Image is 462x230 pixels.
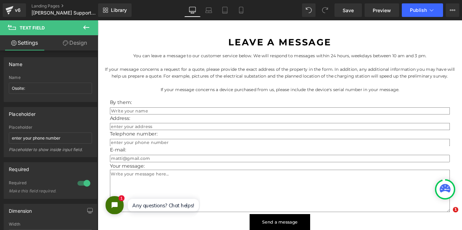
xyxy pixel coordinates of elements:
font: Placeholder to show inside input field. [9,147,83,152]
font: Address: [14,107,37,113]
font: Text Field [20,25,45,30]
a: Design [50,35,99,50]
font: Design [69,39,87,46]
iframe: To enrich screen reader interactions, please activate Accessibility in Grammarly extension settings [98,20,462,230]
font: If your message concerns a request for a quote, please provide the exact address of the property ... [8,52,401,65]
font: Name [9,75,21,80]
font: E-mail: [14,142,32,149]
font: Required [9,180,26,185]
input: enter your address [14,115,396,123]
font: Required [9,166,29,172]
font: Telephone number: [14,124,67,131]
span: Preview [373,7,391,14]
font: Width [9,222,20,227]
font: Send a message [185,224,225,230]
button: Redo [318,3,332,17]
input: matti@gmail.com [14,151,396,159]
span: 1 [453,207,458,212]
span: Library [111,7,127,13]
font: Dimension [9,208,32,214]
font: |[PERSON_NAME] Support| copy of Contact information new [31,10,168,16]
font: Placeholder [9,111,36,117]
font: Make this field required. [9,188,56,193]
font: Placeholder [9,125,32,130]
a: Preview [365,3,399,17]
a: Tablet [217,3,233,17]
a: Laptop [201,3,217,17]
button: More [446,3,459,17]
iframe: Intercom live chat [439,207,455,223]
button: Publish [402,3,443,17]
font: Settings [18,39,38,46]
input: Write your name [14,98,396,106]
span: Save [343,7,354,14]
a: New Library [98,3,132,17]
font: Your message: [14,160,53,167]
font: Name [9,61,22,67]
span: Publish [410,7,427,13]
font: By them: [14,89,38,95]
font: v6 [15,7,21,13]
a: Mobile [233,3,249,17]
iframe: Intercom notifications message [327,164,462,212]
a: Landing Pages [31,3,109,9]
button: Undo [302,3,316,17]
iframe: Tidio Chat [3,192,115,224]
font: If your message concerns a device purchased from us, please include the device's serial number in... [71,75,339,81]
font: You can leave a message to our customer service below. We will respond to messages within 24 hour... [40,37,369,43]
input: enter your phone number [14,133,396,141]
a: v6 [3,3,26,17]
a: Desktop [184,3,201,17]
